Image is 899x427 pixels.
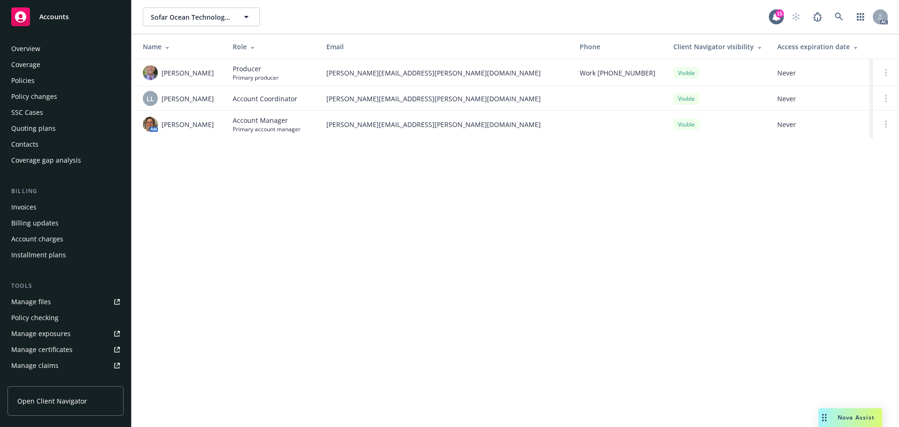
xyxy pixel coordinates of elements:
[777,94,865,104] span: Never
[7,57,124,72] a: Coverage
[11,41,40,56] div: Overview
[326,68,565,78] span: [PERSON_NAME][EMAIL_ADDRESS][PERSON_NAME][DOMAIN_NAME]
[7,200,124,215] a: Invoices
[147,94,154,104] span: LL
[7,121,124,136] a: Quoting plans
[7,4,124,30] a: Accounts
[233,115,301,125] span: Account Manager
[7,137,124,152] a: Contacts
[7,358,124,373] a: Manage claims
[11,121,56,136] div: Quoting plans
[233,125,301,133] span: Primary account manager
[11,89,57,104] div: Policy changes
[11,342,73,357] div: Manage certificates
[11,105,43,120] div: SSC Cases
[326,42,565,52] div: Email
[838,413,875,421] span: Nova Assist
[233,74,279,82] span: Primary producer
[7,41,124,56] a: Overview
[143,7,260,26] button: Sofar Ocean Technologies, Inc.
[162,68,214,78] span: [PERSON_NAME]
[673,119,700,130] div: Visible
[11,153,81,168] div: Coverage gap analysis
[7,105,124,120] a: SSC Cases
[11,247,66,262] div: Installment plans
[777,42,865,52] div: Access expiration date
[233,94,297,104] span: Account Coordinator
[580,68,656,78] span: Work [PHONE_NUMBER]
[830,7,848,26] a: Search
[818,408,882,427] button: Nova Assist
[7,374,124,389] a: Manage BORs
[162,94,214,104] span: [PERSON_NAME]
[11,137,38,152] div: Contacts
[7,310,124,325] a: Policy checking
[7,89,124,104] a: Policy changes
[775,9,784,18] div: 15
[777,120,865,129] span: Never
[7,153,124,168] a: Coverage gap analysis
[7,73,124,88] a: Policies
[7,326,124,341] a: Manage exposures
[818,408,830,427] div: Drag to move
[7,247,124,262] a: Installment plans
[7,342,124,357] a: Manage certificates
[11,358,59,373] div: Manage claims
[11,294,51,309] div: Manage files
[11,216,59,231] div: Billing updates
[787,7,805,26] a: Start snowing
[39,13,69,21] span: Accounts
[233,64,279,74] span: Producer
[326,120,565,129] span: [PERSON_NAME][EMAIL_ADDRESS][PERSON_NAME][DOMAIN_NAME]
[7,232,124,247] a: Account charges
[11,326,71,341] div: Manage exposures
[777,68,865,78] span: Never
[7,187,124,196] div: Billing
[11,310,59,325] div: Policy checking
[326,94,565,104] span: [PERSON_NAME][EMAIL_ADDRESS][PERSON_NAME][DOMAIN_NAME]
[11,73,35,88] div: Policies
[143,65,158,80] img: photo
[673,67,700,79] div: Visible
[7,281,124,291] div: Tools
[11,57,40,72] div: Coverage
[151,12,232,22] span: Sofar Ocean Technologies, Inc.
[233,42,311,52] div: Role
[7,294,124,309] a: Manage files
[11,374,55,389] div: Manage BORs
[7,216,124,231] a: Billing updates
[851,7,870,26] a: Switch app
[673,42,762,52] div: Client Navigator visibility
[11,232,63,247] div: Account charges
[11,200,37,215] div: Invoices
[143,42,218,52] div: Name
[673,93,700,105] div: Visible
[808,7,827,26] a: Report a Bug
[162,120,214,129] span: [PERSON_NAME]
[17,396,87,406] span: Open Client Navigator
[143,117,158,132] img: photo
[580,42,658,52] div: Phone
